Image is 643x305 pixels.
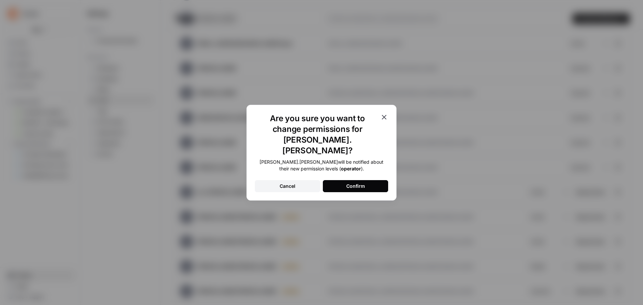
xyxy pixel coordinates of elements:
[255,113,380,156] h1: Are you sure you want to change permissions for [PERSON_NAME].[PERSON_NAME]?
[341,166,361,171] b: operator
[280,183,295,189] div: Cancel
[255,159,388,172] div: [PERSON_NAME].[PERSON_NAME] will be notified about their new permission levels ( ).
[255,180,320,192] button: Cancel
[346,183,365,189] div: Confirm
[323,180,388,192] button: Confirm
